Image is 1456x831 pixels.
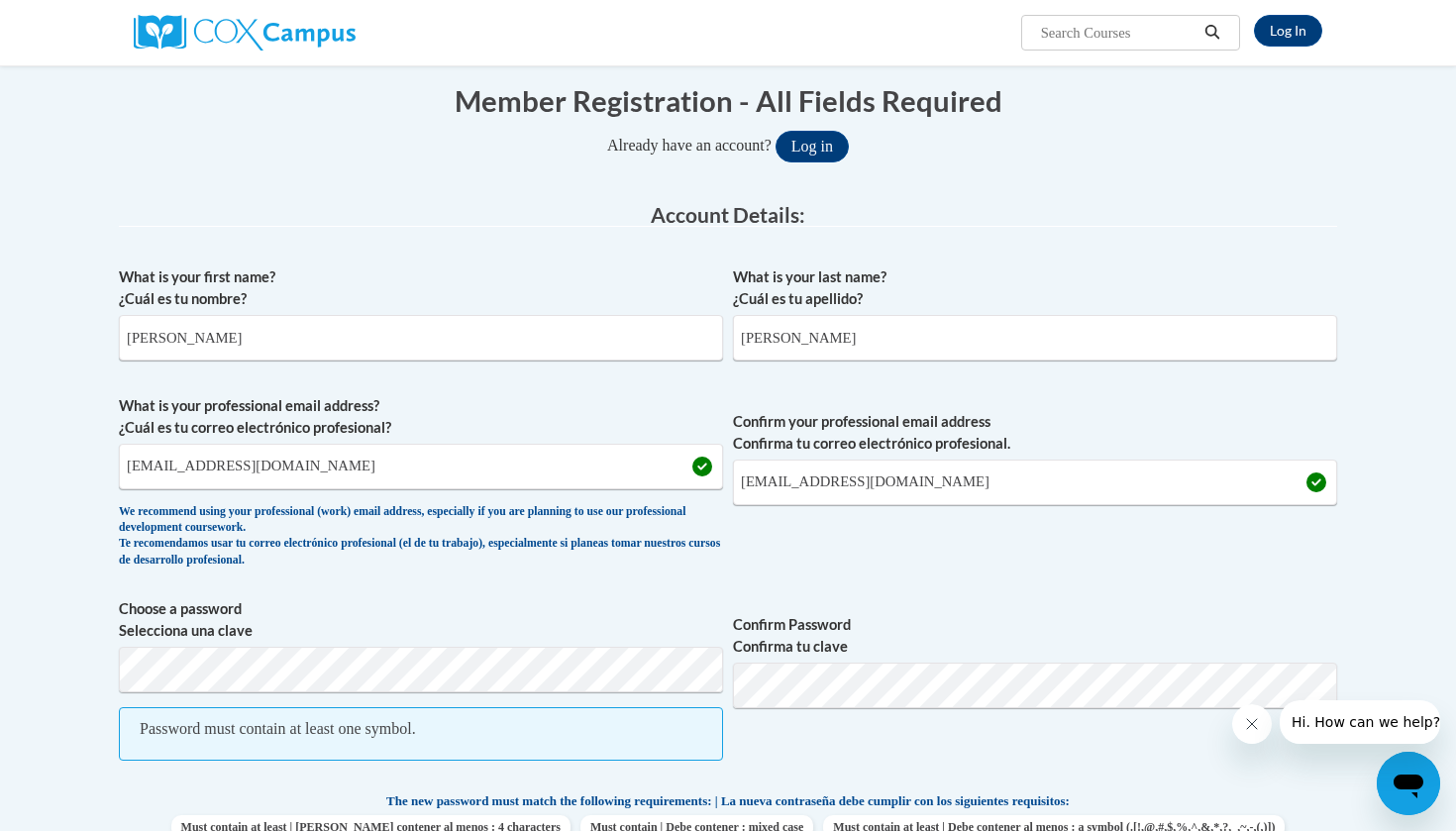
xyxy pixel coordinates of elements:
input: Required [733,460,1337,505]
label: Confirm Password Confirma tu clave [733,614,1337,658]
button: Log in [776,131,849,162]
iframe: Close message [1232,704,1272,744]
label: Confirm your professional email address Confirma tu correo electrónico profesional. [733,411,1337,455]
div: We recommend using your professional (work) email address, especially if you are planning to use ... [119,504,723,570]
label: What is your professional email address? ¿Cuál es tu correo electrónico profesional? [119,395,723,439]
div: Password must contain at least one symbol. [140,718,416,740]
img: Cox Campus [134,15,356,51]
h1: Member Registration - All Fields Required [119,80,1337,121]
input: Metadata input [733,315,1337,361]
label: What is your last name? ¿Cuál es tu apellido? [733,266,1337,310]
input: Metadata input [119,315,723,361]
iframe: Message from company [1280,700,1440,744]
label: What is your first name? ¿Cuál es tu nombre? [119,266,723,310]
a: Log In [1254,15,1322,47]
button: Search [1197,21,1227,45]
label: Choose a password Selecciona una clave [119,598,723,642]
span: The new password must match the following requirements: | La nueva contraseña debe cumplir con lo... [386,792,1070,810]
span: Already have an account? [607,137,772,154]
input: Search Courses [1039,21,1197,45]
iframe: Button to launch messaging window [1377,752,1440,815]
span: Account Details: [651,202,805,227]
input: Metadata input [119,444,723,489]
